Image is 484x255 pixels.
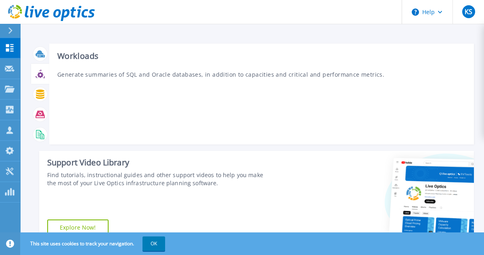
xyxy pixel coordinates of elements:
span: This site uses cookies to track your navigation. [22,236,165,251]
p: Generate summaries of SQL and Oracle databases, in addition to capacities and critical and perfor... [57,70,466,79]
span: KS [465,8,472,15]
h3: Workloads [57,52,466,61]
button: OK [142,236,165,251]
div: Find tutorials, instructional guides and other support videos to help you make the most of your L... [47,171,272,187]
div: Support Video Library [47,157,272,168]
a: Explore Now! [47,219,109,236]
